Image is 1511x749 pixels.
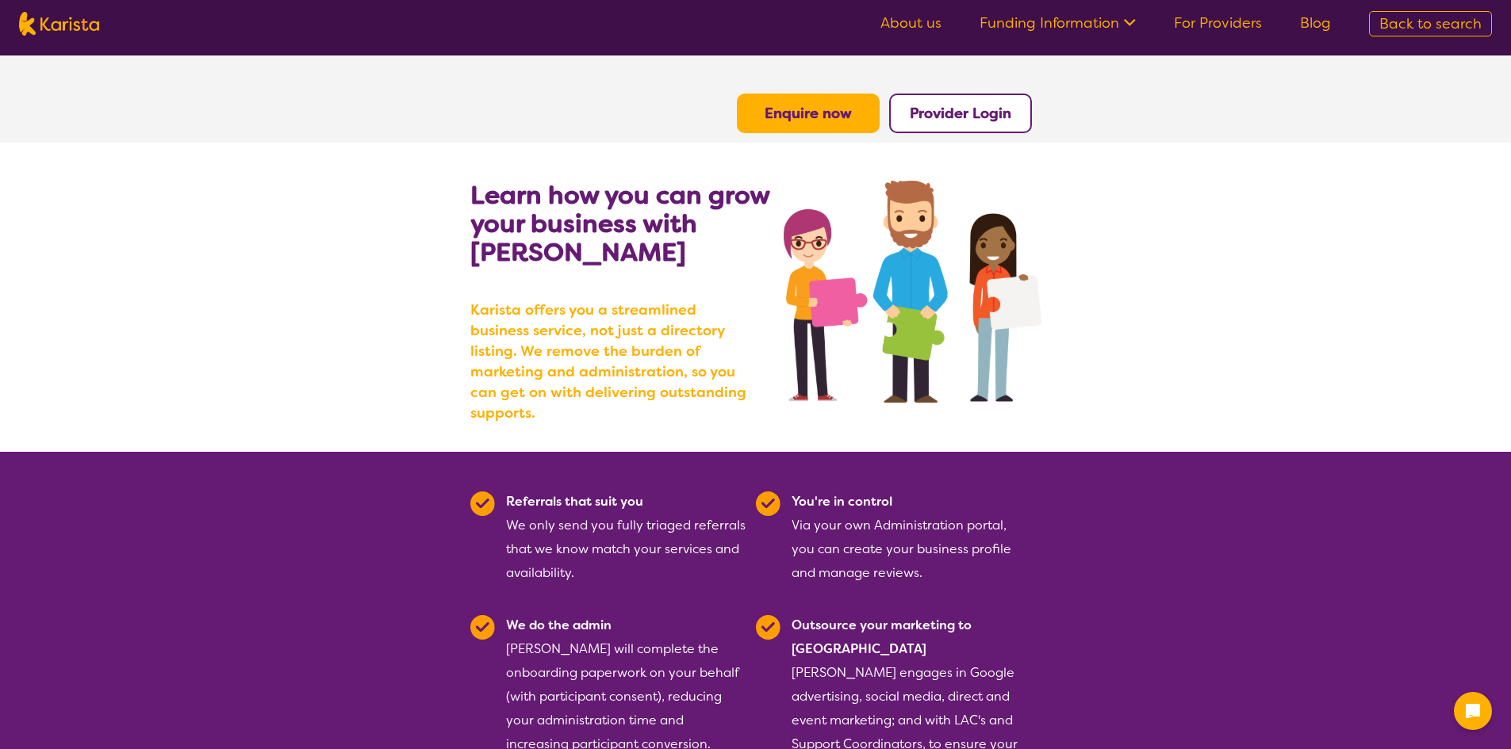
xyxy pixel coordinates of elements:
[792,490,1032,585] div: Via your own Administration portal, you can create your business profile and manage reviews.
[506,617,612,633] b: We do the admin
[910,104,1011,123] a: Provider Login
[1369,11,1492,36] a: Back to search
[889,94,1032,133] button: Provider Login
[765,104,852,123] a: Enquire now
[1300,13,1331,32] a: Blog
[756,491,780,516] img: Tick
[19,12,99,36] img: Karista logo
[506,493,643,510] b: Referrals that suit you
[756,615,780,640] img: Tick
[1379,14,1482,33] span: Back to search
[1174,13,1262,32] a: For Providers
[506,490,746,585] div: We only send you fully triaged referrals that we know match your services and availability.
[470,615,495,640] img: Tick
[470,178,769,269] b: Learn how you can grow your business with [PERSON_NAME]
[792,617,972,657] b: Outsource your marketing to [GEOGRAPHIC_DATA]
[470,491,495,516] img: Tick
[737,94,880,133] button: Enquire now
[880,13,941,32] a: About us
[784,181,1041,403] img: grow your business with Karista
[470,300,756,423] b: Karista offers you a streamlined business service, not just a directory listing. We remove the bu...
[980,13,1136,32] a: Funding Information
[792,493,892,510] b: You're in control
